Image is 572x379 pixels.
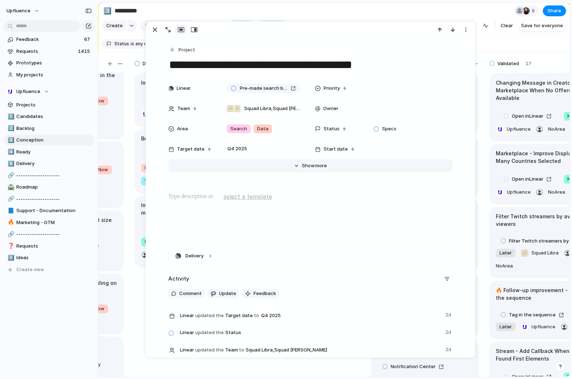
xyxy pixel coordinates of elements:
[4,264,94,275] button: Create view
[233,105,240,112] div: ⚡
[494,247,517,259] button: Later
[16,184,92,191] span: Roadmap
[219,290,236,297] span: Update
[519,321,557,333] button: Upfluence
[92,164,114,176] button: Now
[547,7,561,14] span: Share
[497,60,519,67] span: Validated
[180,327,441,337] span: Status
[7,231,14,238] button: 🔗
[139,175,172,187] button: Workflow
[507,126,531,133] span: Upfluence
[4,158,94,169] a: 5️⃣Delivery
[8,183,13,191] div: 🛣️
[521,22,563,29] span: Save for everyone
[499,174,556,184] a: Open inLinear
[496,310,568,320] a: Tag in the sequence
[16,266,44,273] span: Create view
[4,123,94,134] a: 2️⃣Backlog
[141,151,223,161] a: Bulk Actions in Workflow
[177,85,191,92] span: Linear
[168,159,453,172] button: Showmore
[7,113,14,120] button: 1️⃣
[259,311,283,320] span: Q4 2025
[16,101,92,109] span: Projects
[141,201,235,216] h1: Improve email CC (in copy) management
[7,125,14,132] button: 2️⃣
[169,248,452,264] button: Delivery
[4,135,94,146] a: 3️⃣Conception
[98,166,108,173] span: Now
[324,125,340,132] span: Status
[195,346,224,354] span: updated the
[131,41,134,47] span: is
[145,164,155,172] span: Now
[315,162,327,169] span: more
[16,172,92,179] span: --------------------
[382,125,396,132] span: Specs
[512,176,543,183] span: Open in Linear
[89,303,110,315] button: Now
[258,20,288,31] button: Group
[16,243,92,250] span: Requests
[7,7,30,14] span: Upfluence
[16,219,92,226] span: Marketing - GTM
[114,41,129,47] span: Status
[103,6,111,16] div: 3️⃣
[531,249,559,257] span: Squad Libra
[180,346,194,354] span: Linear
[8,148,13,156] div: 4️⃣
[143,60,161,67] span: Designs
[4,205,94,216] a: 📘Support - Documentation
[4,194,94,205] a: 🔗--------------------
[323,105,338,112] span: Owner
[7,148,14,156] button: 4️⃣
[7,172,14,179] button: 🔗
[177,125,188,132] span: Area
[102,5,113,17] button: 3️⃣
[139,109,178,120] button: Upfluence
[8,160,13,168] div: 5️⃣
[135,196,242,266] div: Improve email CC (in copy) managementImprove email CC (in copy) managementNext⚡⚡Squad Draco,Produ...
[16,207,92,214] span: Support - Documentation
[141,79,213,87] h1: Improve settings navigation
[244,105,300,112] span: Squad Libra , Squad [PERSON_NAME]
[509,311,556,319] span: Tag in the sequence
[145,238,156,245] span: Next
[4,229,94,240] a: 🔗--------------------
[207,289,239,298] button: Update
[16,113,92,120] span: Candidates
[391,363,436,370] span: Notification Center
[139,236,161,248] button: Next
[198,20,226,31] button: Fields
[222,191,273,202] button: select a template
[8,136,13,144] div: 3️⃣
[499,249,512,257] span: Later
[512,113,543,120] span: Open in Linear
[78,48,91,55] span: 1415
[324,85,340,92] span: Priority
[7,243,14,250] button: ❓
[195,329,224,336] span: updated the
[8,242,13,250] div: ❓
[178,46,195,54] span: Project
[532,7,537,14] span: 8
[168,275,189,283] h2: Activity
[445,327,453,336] span: 2d
[521,249,528,257] div: ⚡
[8,195,13,203] div: 🔗
[16,88,40,95] span: Upfluence
[4,111,94,122] div: 1️⃣Candidates
[4,241,94,252] a: ❓Requests
[134,41,148,47] span: any of
[494,186,532,198] button: Upfluence
[4,100,94,110] a: Projects
[4,70,94,80] a: My projects
[16,36,82,43] span: Feedback
[448,20,476,31] button: Linear
[129,40,150,48] button: isany of
[180,329,194,336] span: Linear
[8,254,13,262] div: 1️⃣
